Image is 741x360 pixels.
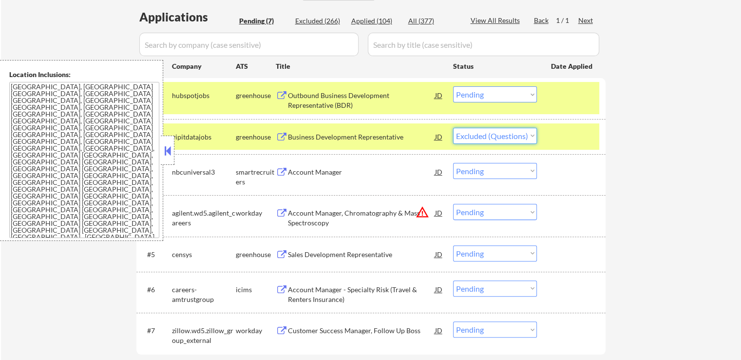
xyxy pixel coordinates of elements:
div: greenhouse [236,250,276,260]
div: Account Manager [288,167,435,177]
div: #7 [147,326,164,336]
div: All (377) [408,16,457,26]
div: Title [276,61,444,71]
div: Date Applied [551,61,594,71]
div: ATS [236,61,276,71]
div: JD [434,204,444,221]
div: Account Manager - Specialty Risk (Travel & Renters Insurance) [288,285,435,304]
button: warning_amber [416,205,429,219]
div: Outbound Business Development Representative (BDR) [288,91,435,110]
div: workday [236,326,276,336]
div: #6 [147,285,164,295]
div: Applied (104) [351,16,400,26]
div: agilent.wd5.agilent_careers [172,208,236,227]
div: Status [453,57,537,75]
div: JD [434,86,444,104]
div: hubspotjobs [172,91,236,100]
div: Pending (7) [239,16,288,26]
div: Business Development Representative [288,132,435,142]
div: JD [434,321,444,339]
input: Search by company (case sensitive) [139,33,359,56]
div: yipitdatajobs [172,132,236,142]
div: Next [578,16,594,25]
div: smartrecruiters [236,167,276,186]
div: Account Manager, Chromatography & Mass Spectroscopy [288,208,435,227]
div: JD [434,280,444,298]
div: icims [236,285,276,295]
div: careers-amtrustgroup [172,285,236,304]
div: Applications [139,11,236,23]
input: Search by title (case sensitive) [368,33,599,56]
div: JD [434,163,444,180]
div: greenhouse [236,132,276,142]
div: #5 [147,250,164,260]
div: Customer Success Manager, Follow Up Boss [288,326,435,336]
div: workday [236,208,276,218]
div: Back [534,16,550,25]
div: Company [172,61,236,71]
div: nbcuniversal3 [172,167,236,177]
div: JD [434,128,444,145]
div: 1 / 1 [556,16,578,25]
div: Excluded (266) [295,16,344,26]
div: censys [172,250,236,260]
div: zillow.wd5.zillow_group_external [172,326,236,345]
div: greenhouse [236,91,276,100]
div: Sales Development Representative [288,250,435,260]
div: JD [434,245,444,263]
div: View All Results [471,16,523,25]
div: Location Inclusions: [9,70,159,80]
